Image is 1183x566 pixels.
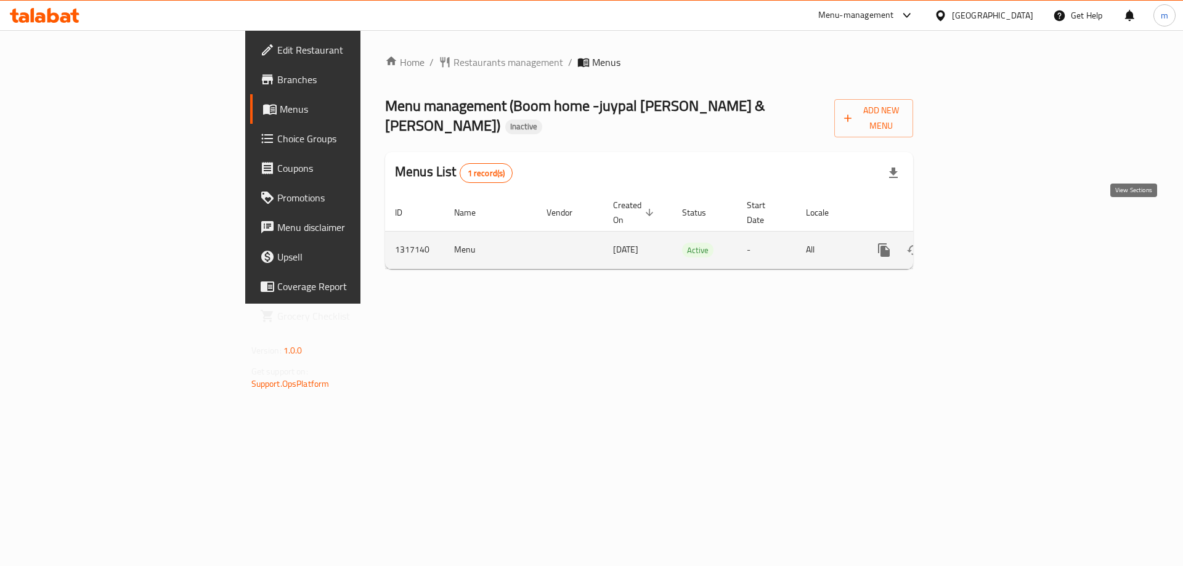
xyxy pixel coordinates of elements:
[251,342,282,358] span: Version:
[395,205,418,220] span: ID
[250,183,443,212] a: Promotions
[385,55,913,70] nav: breadcrumb
[747,198,781,227] span: Start Date
[879,158,908,188] div: Export file
[277,309,433,323] span: Grocery Checklist
[1161,9,1168,22] span: m
[899,235,929,265] button: Change Status
[834,99,914,137] button: Add New Menu
[737,231,796,269] td: -
[251,363,308,379] span: Get support on:
[613,198,657,227] span: Created On
[277,249,433,264] span: Upsell
[453,55,563,70] span: Restaurants management
[250,94,443,124] a: Menus
[250,124,443,153] a: Choice Groups
[395,163,513,183] h2: Menus List
[460,168,513,179] span: 1 record(s)
[860,194,998,232] th: Actions
[251,376,330,392] a: Support.OpsPlatform
[277,161,433,176] span: Coupons
[505,119,542,134] div: Inactive
[277,131,433,146] span: Choice Groups
[277,220,433,235] span: Menu disclaimer
[250,153,443,183] a: Coupons
[505,121,542,132] span: Inactive
[844,103,904,134] span: Add New Menu
[277,190,433,205] span: Promotions
[385,92,765,139] span: Menu management ( Boom home -juypal [PERSON_NAME] & [PERSON_NAME] )
[250,35,443,65] a: Edit Restaurant
[454,205,492,220] span: Name
[277,42,433,57] span: Edit Restaurant
[385,194,998,269] table: enhanced table
[277,279,433,294] span: Coverage Report
[250,65,443,94] a: Branches
[250,212,443,242] a: Menu disclaimer
[682,243,713,257] span: Active
[818,8,894,23] div: Menu-management
[283,342,303,358] span: 1.0.0
[869,235,899,265] button: more
[806,205,845,220] span: Locale
[568,55,572,70] li: /
[460,163,513,183] div: Total records count
[682,205,722,220] span: Status
[613,241,638,257] span: [DATE]
[444,231,537,269] td: Menu
[277,72,433,87] span: Branches
[250,301,443,331] a: Grocery Checklist
[547,205,588,220] span: Vendor
[592,55,620,70] span: Menus
[952,9,1033,22] div: [GEOGRAPHIC_DATA]
[250,242,443,272] a: Upsell
[439,55,563,70] a: Restaurants management
[250,272,443,301] a: Coverage Report
[280,102,433,116] span: Menus
[796,231,860,269] td: All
